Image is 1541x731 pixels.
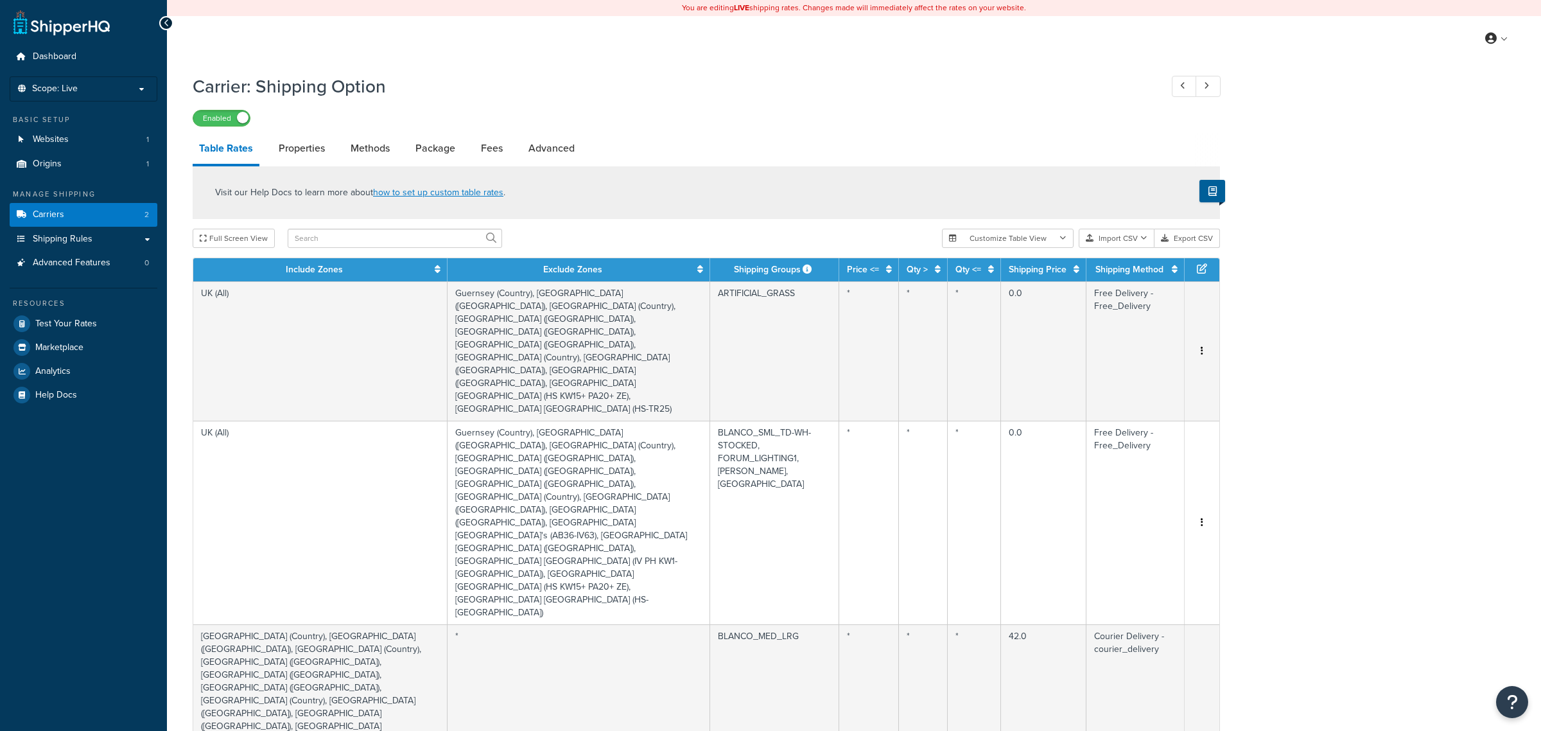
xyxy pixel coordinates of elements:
span: 1 [146,159,149,170]
td: Free Delivery - Free_Delivery [1086,421,1185,624]
td: Guernsey (Country), [GEOGRAPHIC_DATA] ([GEOGRAPHIC_DATA]), [GEOGRAPHIC_DATA] (Country), [GEOGRAPH... [448,421,710,624]
a: Fees [474,133,509,164]
a: Advanced Features0 [10,251,157,275]
input: Search [288,229,502,248]
th: Shipping Groups [710,258,839,281]
a: Qty <= [955,263,981,276]
div: Manage Shipping [10,189,157,200]
a: Package [409,133,462,164]
a: how to set up custom table rates [373,186,503,199]
span: Test Your Rates [35,319,97,330]
span: Advanced Features [33,258,110,269]
div: Basic Setup [10,114,157,125]
button: Export CSV [1154,229,1220,248]
span: Help Docs [35,390,77,401]
td: UK (All) [193,281,448,421]
a: Dashboard [10,45,157,69]
a: Test Your Rates [10,312,157,335]
button: Import CSV [1079,229,1154,248]
button: Open Resource Center [1496,686,1528,718]
a: Analytics [10,360,157,383]
li: Origins [10,152,157,176]
td: Guernsey (Country), [GEOGRAPHIC_DATA] ([GEOGRAPHIC_DATA]), [GEOGRAPHIC_DATA] (Country), [GEOGRAPH... [448,281,710,421]
li: Websites [10,128,157,152]
a: Exclude Zones [543,263,602,276]
a: Websites1 [10,128,157,152]
a: Properties [272,133,331,164]
a: Carriers2 [10,203,157,227]
a: Methods [344,133,396,164]
td: BLANCO_SML_TD-WH-STOCKED, FORUM_LIGHTING1, [PERSON_NAME], [GEOGRAPHIC_DATA] [710,421,839,624]
span: Marketplace [35,342,83,353]
button: Customize Table View [942,229,1074,248]
span: 2 [144,209,149,220]
span: Websites [33,134,69,145]
span: 0 [144,258,149,269]
li: Carriers [10,203,157,227]
a: Price <= [847,263,879,276]
span: Carriers [33,209,64,220]
td: ARTIFICIAL_GRASS [710,281,839,421]
span: 1 [146,134,149,145]
td: Free Delivery - Free_Delivery [1086,281,1185,421]
a: Shipping Price [1009,263,1067,276]
a: Previous Record [1172,76,1197,97]
button: Show Help Docs [1199,180,1225,202]
a: Table Rates [193,133,259,166]
a: Marketplace [10,336,157,359]
p: Visit our Help Docs to learn more about . [215,186,505,200]
a: Advanced [522,133,581,164]
a: Shipping Rules [10,227,157,251]
span: Shipping Rules [33,234,92,245]
a: Include Zones [286,263,343,276]
span: Analytics [35,366,71,377]
div: Resources [10,298,157,309]
td: UK (All) [193,421,448,624]
td: 0.0 [1001,421,1086,624]
a: Qty > [907,263,928,276]
a: Help Docs [10,383,157,407]
span: Dashboard [33,51,76,62]
a: Shipping Method [1095,263,1163,276]
a: Next Record [1196,76,1221,97]
h1: Carrier: Shipping Option [193,74,1148,99]
td: 0.0 [1001,281,1086,421]
button: Full Screen View [193,229,275,248]
span: Scope: Live [32,84,78,94]
li: Advanced Features [10,251,157,275]
a: Origins1 [10,152,157,176]
label: Enabled [193,110,250,126]
b: LIVE [734,2,749,13]
span: Origins [33,159,62,170]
